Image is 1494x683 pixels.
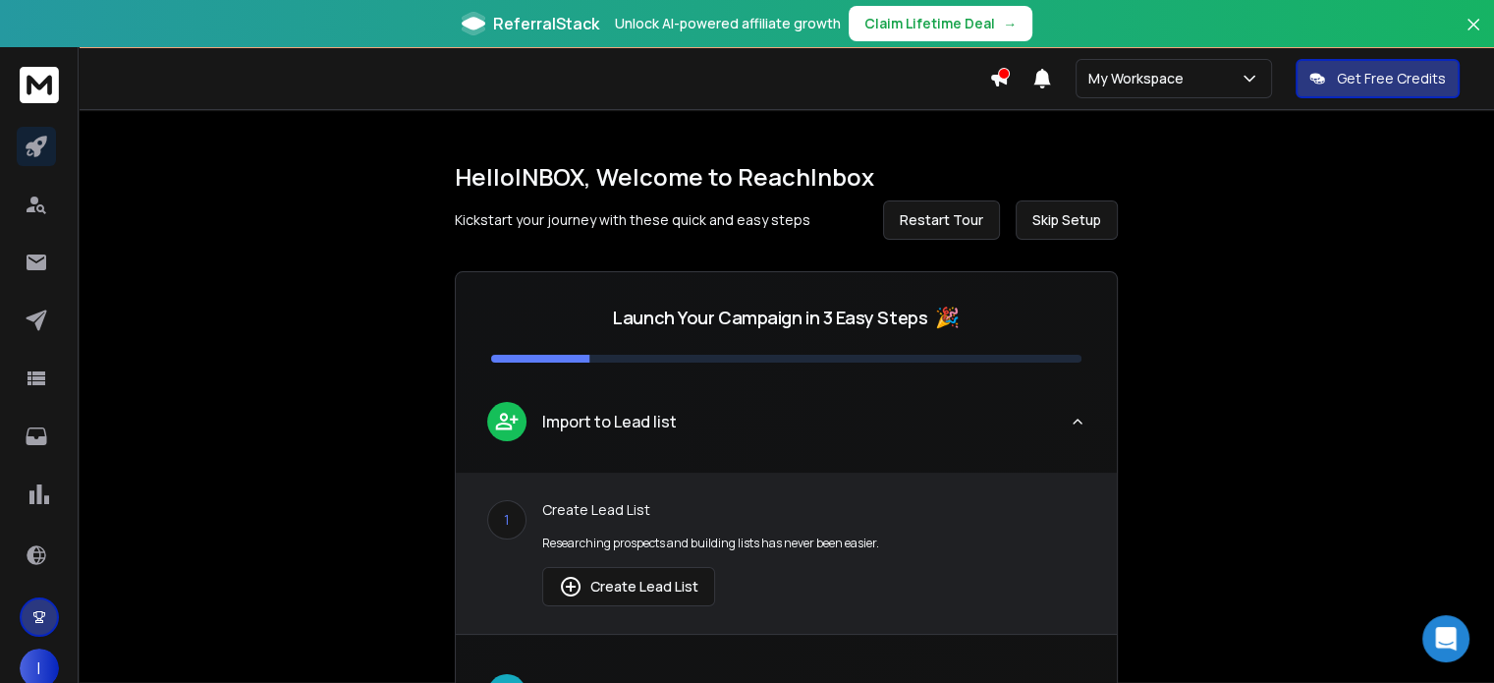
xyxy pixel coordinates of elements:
span: Skip Setup [1032,210,1101,230]
p: Import to Lead list [542,410,677,433]
button: Skip Setup [1016,200,1118,240]
p: Researching prospects and building lists has never been easier. [542,536,1085,551]
h1: Hello INBOX , Welcome to ReachInbox [455,161,1118,193]
p: Kickstart your journey with these quick and easy steps [455,210,810,230]
img: lead [494,409,520,433]
p: Launch Your Campaign in 3 Easy Steps [613,304,927,331]
span: 🎉 [935,304,960,331]
p: Create Lead List [542,500,1085,520]
div: Open Intercom Messenger [1422,615,1469,662]
button: leadImport to Lead list [456,386,1117,473]
div: 1 [487,500,526,540]
div: leadImport to Lead list [456,473,1117,634]
button: Restart Tour [883,200,1000,240]
img: lead [559,575,582,598]
button: Create Lead List [542,567,715,606]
